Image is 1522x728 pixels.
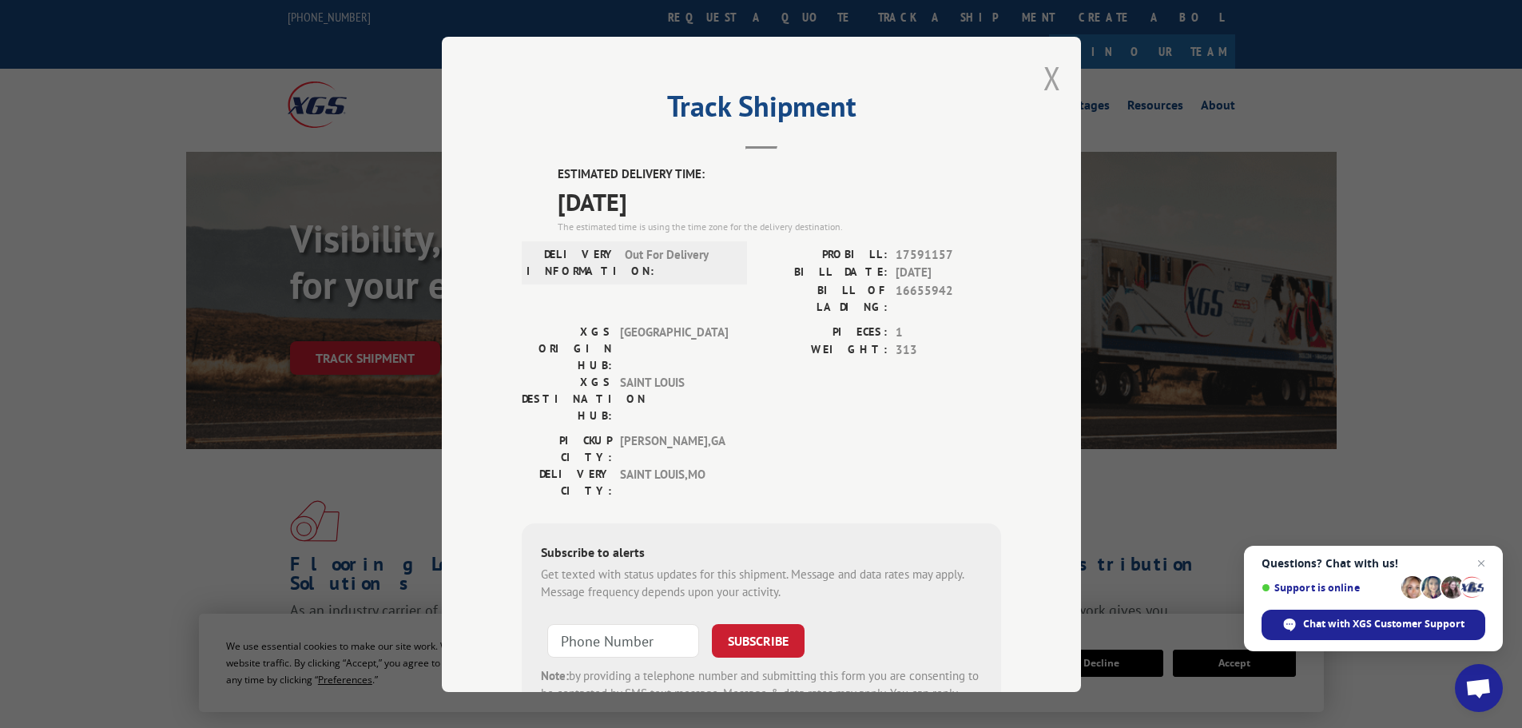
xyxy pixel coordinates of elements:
label: XGS DESTINATION HUB: [522,373,612,424]
span: SAINT LOUIS [620,373,728,424]
div: The estimated time is using the time zone for the delivery destination. [558,219,1001,233]
label: XGS ORIGIN HUB: [522,323,612,373]
div: Get texted with status updates for this shipment. Message and data rates may apply. Message frequ... [541,565,982,601]
label: BILL OF LADING: [761,281,888,315]
span: Chat with XGS Customer Support [1262,610,1485,640]
span: [DATE] [896,264,1001,282]
span: [PERSON_NAME] , GA [620,432,728,465]
div: Subscribe to alerts [541,542,982,565]
span: 17591157 [896,245,1001,264]
label: PROBILL: [761,245,888,264]
div: by providing a telephone number and submitting this form you are consenting to be contacted by SM... [541,666,982,721]
button: SUBSCRIBE [712,623,805,657]
label: DELIVERY INFORMATION: [527,245,617,279]
span: Out For Delivery [625,245,733,279]
label: BILL DATE: [761,264,888,282]
span: 313 [896,341,1001,360]
span: 16655942 [896,281,1001,315]
strong: Note: [541,667,569,682]
span: Chat with XGS Customer Support [1303,617,1464,631]
span: Support is online [1262,582,1396,594]
input: Phone Number [547,623,699,657]
label: PICKUP CITY: [522,432,612,465]
label: WEIGHT: [761,341,888,360]
h2: Track Shipment [522,95,1001,125]
span: [GEOGRAPHIC_DATA] [620,323,728,373]
label: DELIVERY CITY: [522,465,612,499]
span: Questions? Chat with us! [1262,557,1485,570]
a: Open chat [1455,664,1503,712]
label: PIECES: [761,323,888,341]
span: 1 [896,323,1001,341]
label: ESTIMATED DELIVERY TIME: [558,165,1001,184]
button: Close modal [1043,57,1061,99]
span: [DATE] [558,183,1001,219]
span: SAINT LOUIS , MO [620,465,728,499]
